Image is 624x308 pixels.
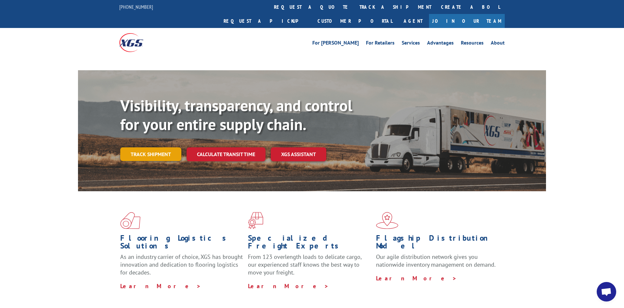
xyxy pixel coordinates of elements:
a: Services [402,40,420,47]
a: XGS ASSISTANT [271,147,326,161]
a: Learn More > [120,282,201,290]
h1: Flagship Distribution Model [376,234,499,253]
img: xgs-icon-total-supply-chain-intelligence-red [120,212,140,229]
img: xgs-icon-flagship-distribution-model-red [376,212,398,229]
a: Open chat [597,282,616,301]
a: For Retailers [366,40,395,47]
a: Track shipment [120,147,181,161]
a: For [PERSON_NAME] [312,40,359,47]
a: About [491,40,505,47]
p: From 123 overlength loads to delicate cargo, our experienced staff knows the best way to move you... [248,253,371,282]
a: [PHONE_NUMBER] [119,4,153,10]
a: Calculate transit time [187,147,266,161]
a: Learn More > [248,282,329,290]
img: xgs-icon-focused-on-flooring-red [248,212,263,229]
h1: Flooring Logistics Solutions [120,234,243,253]
a: Resources [461,40,484,47]
h1: Specialized Freight Experts [248,234,371,253]
a: Agent [397,14,429,28]
a: Request a pickup [219,14,313,28]
a: Advantages [427,40,454,47]
a: Learn More > [376,275,457,282]
b: Visibility, transparency, and control for your entire supply chain. [120,95,352,134]
a: Join Our Team [429,14,505,28]
span: Our agile distribution network gives you nationwide inventory management on demand. [376,253,496,268]
a: Customer Portal [313,14,397,28]
span: As an industry carrier of choice, XGS has brought innovation and dedication to flooring logistics... [120,253,243,276]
